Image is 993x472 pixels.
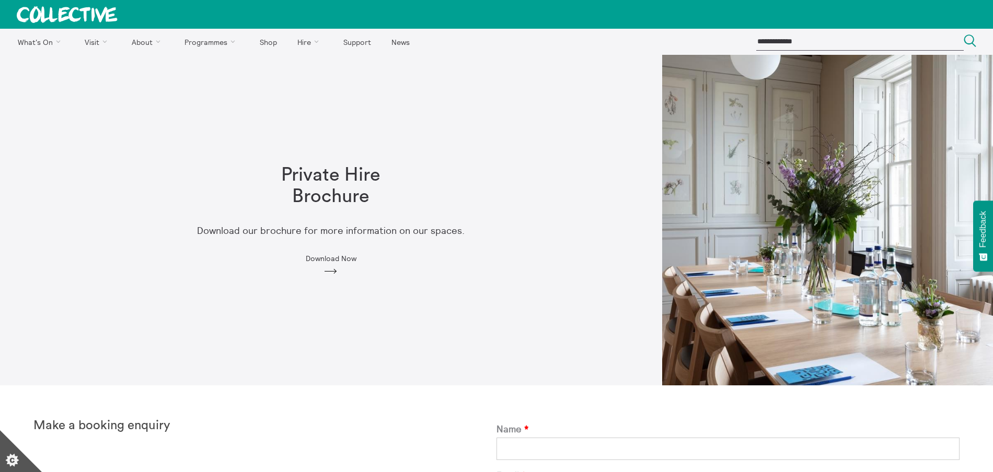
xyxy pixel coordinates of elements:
a: About [122,29,174,55]
button: Feedback - Show survey [973,200,993,272]
strong: Make a booking enquiry [33,419,170,432]
a: Support [334,29,380,55]
a: Visit [76,29,121,55]
p: Download our brochure for more information on our spaces. [197,226,465,237]
a: Shop [250,29,286,55]
a: Programmes [176,29,249,55]
h1: Private Hire Brochure [264,164,398,208]
a: Hire [288,29,332,55]
label: Name [496,424,960,435]
span: Download Now [306,254,356,263]
a: What's On [8,29,74,55]
img: Observatory Library Meeting Set Up 1 [662,55,993,385]
a: News [382,29,419,55]
span: Feedback [978,211,988,247]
